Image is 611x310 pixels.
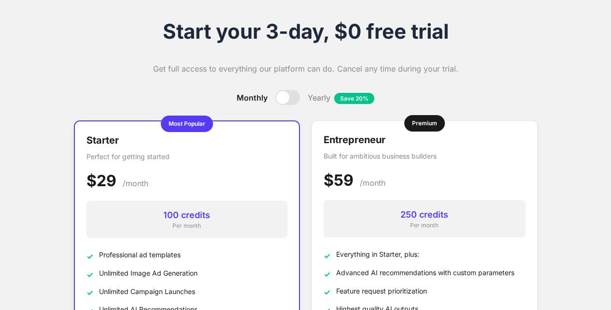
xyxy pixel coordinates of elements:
[123,178,148,188] span: /month
[86,287,93,298] span: ✓
[324,286,330,298] span: ✓
[86,171,116,190] span: $29
[86,269,93,280] span: ✓
[86,133,287,148] h3: Starter
[324,151,526,161] p: Built for ambitious business builders
[74,19,538,44] h1: Start your 3-day, $0 free trial
[334,93,374,104] span: Save 20%
[86,151,287,162] p: Perfect for getting started
[94,221,280,230] div: Per month
[336,286,427,296] span: Feature request prioritization
[324,250,330,262] span: ✓
[99,268,198,278] span: Unlimited Image Ad Generation
[237,92,268,103] span: Monthly
[360,178,385,188] span: /month
[324,133,526,147] h3: Entrepreneur
[99,250,181,260] span: Professional ad templates
[336,267,514,278] span: Advanced AI recommendations with custom parameters
[74,63,538,74] p: Get full access to everything our platform can do. Cancel any time during your trial.
[99,286,195,296] span: Unlimited Campaign Launches
[331,208,518,221] div: 250 credits
[324,268,330,280] span: ✓
[86,251,93,262] span: ✓
[94,208,280,221] div: 100 credits
[331,221,518,230] div: Per month
[308,92,374,103] span: Yearly
[336,249,419,259] span: Everything in Starter, plus:
[324,171,354,190] span: $59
